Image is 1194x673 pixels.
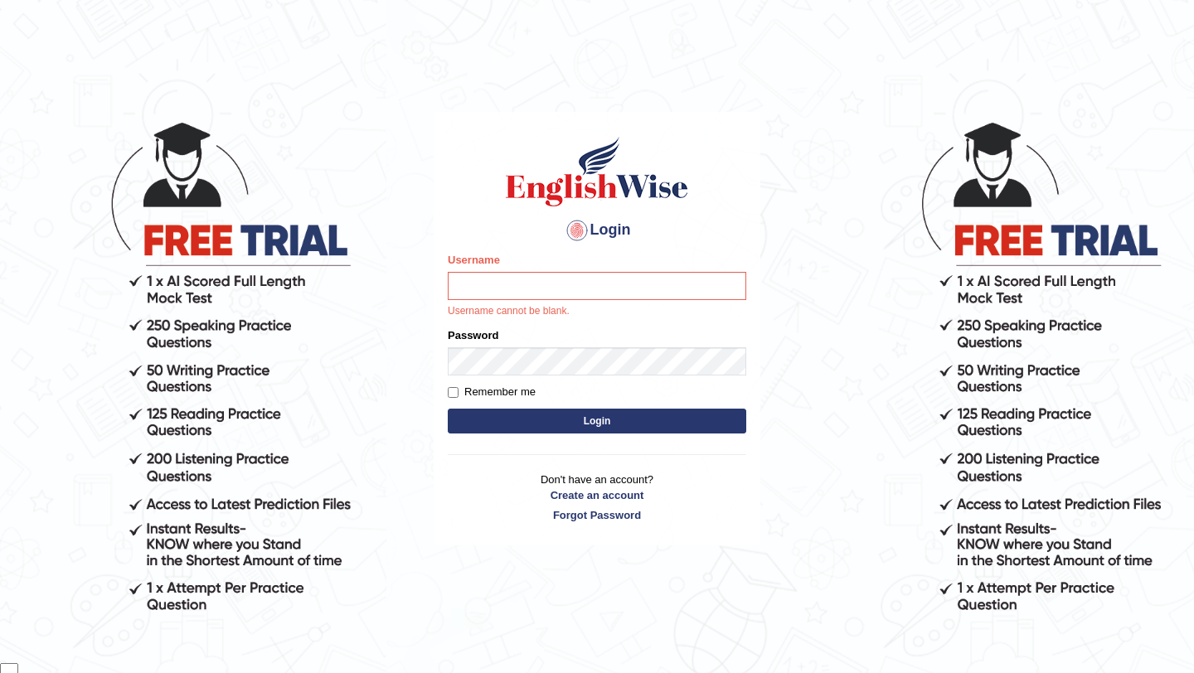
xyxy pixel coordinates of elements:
a: Forgot Password [448,507,746,523]
label: Remember me [448,384,536,400]
button: Login [448,409,746,433]
p: Username cannot be blank. [448,304,746,319]
p: Don't have an account? [448,472,746,523]
label: Username [448,252,500,268]
a: Create an account [448,487,746,503]
h4: Login [448,217,746,244]
input: Remember me [448,387,459,398]
img: Logo of English Wise sign in for intelligent practice with AI [502,134,692,209]
label: Password [448,327,498,343]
